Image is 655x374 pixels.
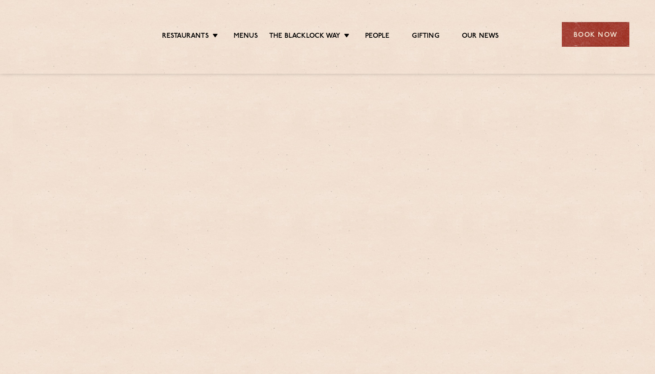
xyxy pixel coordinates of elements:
[269,32,340,42] a: The Blacklock Way
[462,32,499,42] a: Our News
[412,32,439,42] a: Gifting
[234,32,258,42] a: Menus
[365,32,389,42] a: People
[26,9,104,60] img: svg%3E
[162,32,209,42] a: Restaurants
[562,22,629,47] div: Book Now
